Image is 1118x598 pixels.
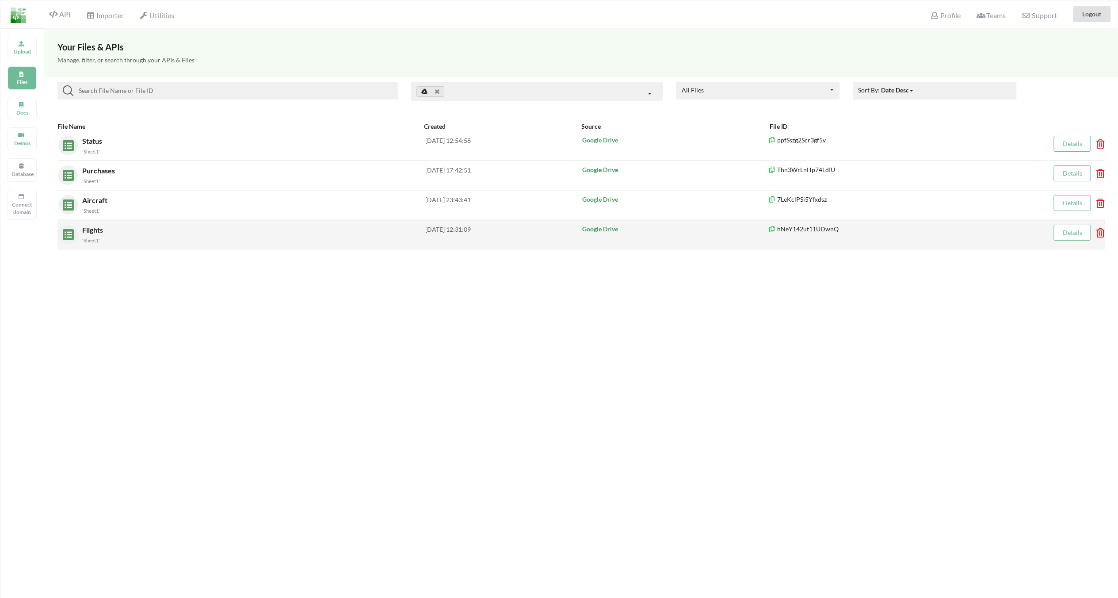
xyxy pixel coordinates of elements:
small: 'Sheet1' [82,149,100,154]
p: 7LeKclPSi5Yfxdsz [768,195,996,204]
button: Details [1053,136,1091,152]
p: Docs [11,109,33,116]
b: File ID [770,123,787,130]
button: Details [1053,165,1091,181]
img: sheets.7a1b7961.svg [58,195,74,211]
span: Flights [82,226,105,234]
div: All Files [681,87,703,93]
a: Details [1062,169,1082,177]
small: 'Sheet1' [82,238,100,243]
div: [DATE] 23:43:41 [425,195,581,215]
b: Source [581,123,600,130]
b: File Name [57,123,85,130]
span: Status [82,137,104,145]
p: Thn3WrLnHp74LdIU [768,165,996,174]
p: Demos [11,139,33,147]
p: Google Drive [582,136,768,145]
small: 'Sheet1' [82,208,100,214]
button: Details [1053,225,1091,241]
a: Details [1062,140,1082,147]
span: Purchases [82,166,117,175]
p: Database [11,170,33,178]
small: 'Sheet1' [82,178,100,184]
h3: Your Files & APIs [57,42,1105,52]
div: Date Desc [881,85,908,95]
p: ppfSszg2Scr3gf5v [768,136,996,145]
img: sheets.7a1b7961.svg [58,136,74,151]
button: Details [1053,195,1091,211]
p: hNeY142ut11UDwnQ [768,225,996,234]
div: [DATE] 12:54:58 [425,136,581,155]
span: Support [1022,12,1057,19]
span: Sort By: [858,86,914,94]
p: Upload [11,48,33,55]
b: Created [424,123,446,130]
img: sheets.7a1b7961.svg [58,165,74,181]
p: Google Drive [582,195,768,204]
button: Logout [1073,6,1110,22]
span: Utilities [140,11,174,19]
p: Files [11,78,33,86]
a: Details [1062,229,1082,236]
img: LogoIcon.png [11,8,26,23]
span: Profile [930,11,960,19]
img: sheets.7a1b7961.svg [58,225,74,240]
h5: Manage, filter, or search through your APIs & Files [57,57,1105,64]
input: Search File Name or File ID [73,85,394,96]
div: [DATE] 17:42:51 [425,165,581,185]
span: Importer [86,11,123,19]
span: API [49,10,70,18]
span: Teams [977,11,1006,19]
p: Google Drive [582,225,768,234]
div: [DATE] 12:31:09 [425,225,581,244]
a: Details [1062,199,1082,207]
img: searchIcon.svg [63,85,73,96]
p: Connect domain [11,201,33,216]
span: Aircraft [82,196,109,204]
p: Google Drive [582,165,768,174]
